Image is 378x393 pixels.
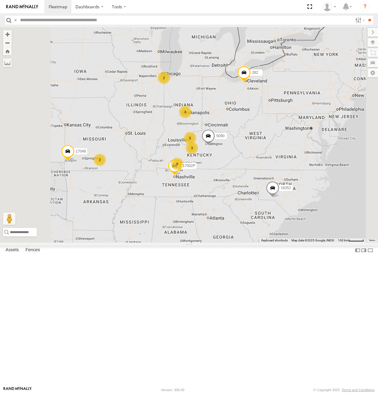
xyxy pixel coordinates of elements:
span: Map data ©2025 Google, INEGI [291,239,334,242]
button: Zoom Home [3,47,12,55]
div: Version: 306.00 [161,388,184,392]
label: Measure [3,58,12,67]
label: Search Query [13,16,18,25]
button: Zoom out [3,38,12,47]
span: 100 km [338,239,348,242]
a: Terms and Conditions [342,388,375,392]
button: Drag Pegman onto the map to open Street View [3,212,15,225]
div: 5 [184,132,196,144]
div: Paul Withrow [320,2,338,11]
span: 5090 [216,134,225,138]
div: 9 [171,158,183,170]
div: 3 [179,106,191,118]
label: Hide Summary Table [367,246,373,255]
span: 17002P [182,163,195,168]
label: Map Settings [368,69,378,77]
label: Dock Summary Table to the Right [361,246,367,255]
div: 3 [186,142,198,154]
a: Terms (opens in new tab) [369,239,375,241]
span: 16352 [281,186,291,190]
label: Search Filter Options [353,16,366,25]
label: Assets [2,246,22,255]
button: Zoom in [3,30,12,38]
button: Keyboard shortcuts [261,238,288,243]
span: 282 [252,70,258,74]
label: Fences [22,246,43,255]
button: Map Scale: 100 km per 46 pixels [336,238,366,243]
i: ? [360,2,370,12]
label: Dock Summary Table to the Left [355,246,361,255]
div: 2 [158,72,170,84]
div: © Copyright 2025 - [313,388,375,392]
span: 17048 [75,149,86,153]
div: 2 [94,154,106,166]
a: Visit our Website [3,387,32,393]
img: rand-logo.svg [6,5,38,9]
